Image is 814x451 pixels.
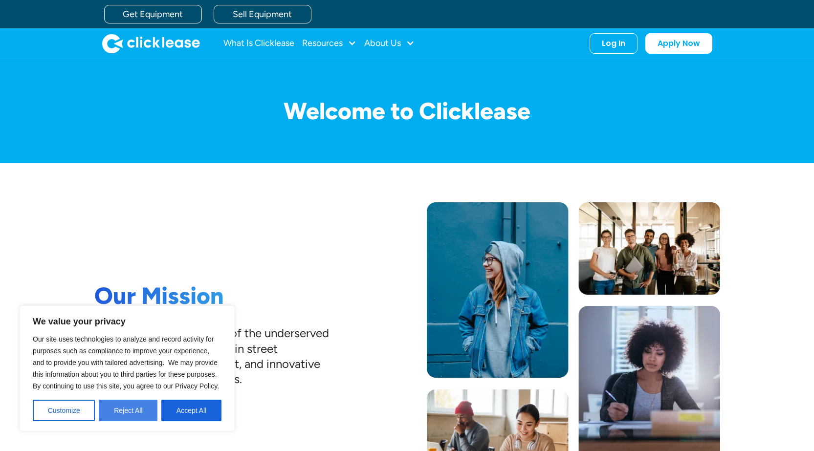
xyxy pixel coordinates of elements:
[94,98,720,124] h1: Welcome to Clicklease
[104,5,202,23] a: Get Equipment
[364,34,415,53] div: About Us
[20,305,235,431] div: We value your privacy
[302,34,356,53] div: Resources
[102,34,200,53] a: home
[645,33,712,54] a: Apply Now
[214,5,311,23] a: Sell Equipment
[33,400,95,421] button: Customize
[602,39,625,48] div: Log In
[161,400,221,421] button: Accept All
[223,34,294,53] a: What Is Clicklease
[33,316,221,327] p: We value your privacy
[33,335,219,390] span: Our site uses technologies to analyze and record activity for purposes such as compliance to impr...
[99,400,157,421] button: Reject All
[94,282,329,310] h1: Our Mission
[102,34,200,53] img: Clicklease logo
